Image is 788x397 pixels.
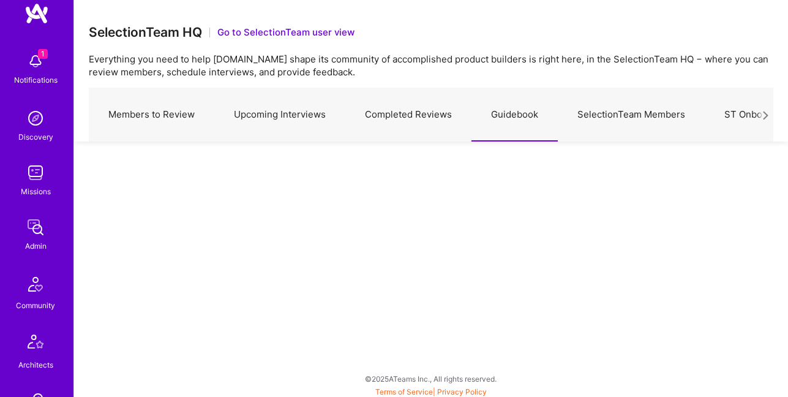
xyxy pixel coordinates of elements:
img: bell [23,49,48,74]
img: Architects [21,329,50,358]
a: Terms of Service [375,387,433,396]
img: logo [24,2,49,25]
div: Admin [25,240,47,252]
div: Missions [21,185,51,198]
img: Community [21,270,50,299]
span: | [375,387,487,396]
a: Upcoming Interviews [214,88,345,142]
h3: SelectionTeam HQ [89,25,202,40]
span: 1 [38,49,48,59]
div: Architects [18,358,53,371]
i: icon Next [761,111,770,120]
div: © 2025 ATeams Inc., All rights reserved. [73,363,788,394]
a: Guidebook [471,88,558,142]
a: SelectionTeam Members [558,88,705,142]
a: Members to Review [89,88,214,142]
div: Notifications [14,74,58,86]
button: Go to SelectionTeam user view [217,26,355,39]
div: Discovery [18,130,53,143]
a: Privacy Policy [437,387,487,396]
iframe: guidebook [74,142,788,397]
p: Everything you need to help [DOMAIN_NAME] shape its community of accomplished product builders is... [89,53,773,78]
div: Community [16,299,55,312]
img: teamwork [23,161,48,185]
img: discovery [23,106,48,130]
a: Completed Reviews [345,88,471,142]
img: admin teamwork [23,215,48,240]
